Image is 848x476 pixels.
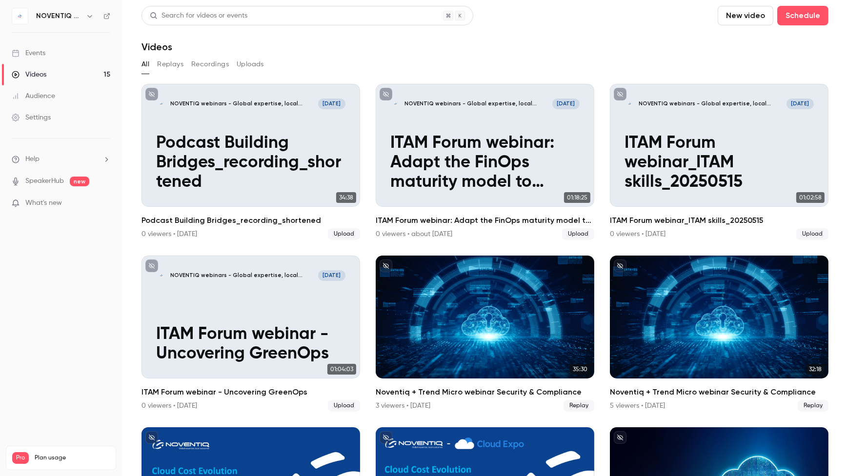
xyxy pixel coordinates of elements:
span: Replay [564,400,594,412]
button: New video [718,6,773,25]
p: NOVENTIQ webinars - Global expertise, local outcomes [170,100,318,107]
span: Upload [328,400,360,412]
div: 0 viewers • [DATE] [141,401,197,411]
section: Videos [141,6,828,470]
p: NOVENTIQ webinars - Global expertise, local outcomes [170,272,318,279]
img: NOVENTIQ webinars - Global expertise, local outcomes [12,8,28,24]
button: unpublished [380,431,392,444]
li: Noventiq + Trend Micro webinar Security & Compliance [376,256,594,412]
span: Plan usage [35,454,110,462]
span: 34:38 [336,192,356,203]
a: ITAM Forum webinar_ITAM skills_20250515NOVENTIQ webinars - Global expertise, local outcomes[DATE]... [610,84,828,240]
h2: Noventiq + Trend Micro webinar Security & Compliance [376,386,594,398]
span: Pro [12,452,29,464]
p: ITAM Forum webinar: Adapt the FinOps maturity model to supercharge your ITAM strategy & operations [390,134,580,193]
span: What's new [25,198,62,208]
button: All [141,57,149,72]
span: 01:04:03 [327,364,356,375]
button: Uploads [237,57,264,72]
a: ITAM Forum webinar - Uncovering GreenOpsNOVENTIQ webinars - Global expertise, local outcomes[DATE... [141,256,360,412]
a: ITAM Forum webinar: Adapt the FinOps maturity model to supercharge your ITAM strategy & operation... [376,84,594,240]
div: 0 viewers • [DATE] [141,229,197,239]
span: 01:02:58 [796,192,825,203]
p: NOVENTIQ webinars - Global expertise, local outcomes [639,100,787,107]
h2: Podcast Building Bridges_recording_shortened [141,215,360,226]
div: 0 viewers • about [DATE] [376,229,452,239]
button: unpublished [614,88,626,100]
button: unpublished [614,259,626,272]
div: 3 viewers • [DATE] [376,401,430,411]
span: 32:18 [806,364,825,375]
span: Replay [798,400,828,412]
h1: Videos [141,41,172,53]
span: [DATE] [552,99,580,109]
button: unpublished [380,259,392,272]
a: Podcast Building Bridges_recording_shortenedNOVENTIQ webinars - Global expertise, local outcomes[... [141,84,360,240]
button: Replays [157,57,183,72]
p: ITAM Forum webinar_ITAM skills_20250515 [625,134,814,193]
li: ITAM Forum webinar: Adapt the FinOps maturity model to supercharge your ITAM strategy & operations [376,84,594,240]
a: SpeakerHub [25,176,64,186]
h2: ITAM Forum webinar_ITAM skills_20250515 [610,215,828,226]
img: ITAM Forum webinar: Adapt the FinOps maturity model to supercharge your ITAM strategy & operations [390,99,401,109]
a: 35:30Noventiq + Trend Micro webinar Security & Compliance3 viewers • [DATE]Replay [376,256,594,412]
button: unpublished [380,88,392,100]
div: Videos [12,70,46,79]
li: Podcast Building Bridges_recording_shortened [141,84,360,240]
button: unpublished [145,431,158,444]
span: 01:18:25 [564,192,590,203]
li: ITAM Forum webinar - Uncovering GreenOps [141,256,360,412]
span: 35:30 [570,364,590,375]
span: Upload [796,228,828,240]
h2: Noventiq + Trend Micro webinar Security & Compliance [610,386,828,398]
span: [DATE] [318,99,345,109]
span: [DATE] [787,99,814,109]
div: 0 viewers • [DATE] [610,229,666,239]
img: Podcast Building Bridges_recording_shortened [156,99,167,109]
a: 32:18Noventiq + Trend Micro webinar Security & Compliance5 viewers • [DATE]Replay [610,256,828,412]
iframe: Noticeable Trigger [99,199,110,208]
div: Settings [12,113,51,122]
span: [DATE] [318,270,345,281]
img: ITAM Forum webinar_ITAM skills_20250515 [625,99,635,109]
li: help-dropdown-opener [12,154,110,164]
h2: ITAM Forum webinar - Uncovering GreenOps [141,386,360,398]
p: Podcast Building Bridges_recording_shortened [156,134,345,193]
li: Noventiq + Trend Micro webinar Security & Compliance [610,256,828,412]
span: Help [25,154,40,164]
img: ITAM Forum webinar - Uncovering GreenOps [156,270,167,281]
button: unpublished [145,259,158,272]
span: Upload [562,228,594,240]
div: Audience [12,91,55,101]
button: Recordings [191,57,229,72]
div: Search for videos or events [150,11,247,21]
span: new [70,177,89,186]
button: unpublished [145,88,158,100]
li: ITAM Forum webinar_ITAM skills_20250515 [610,84,828,240]
button: Schedule [777,6,828,25]
button: unpublished [614,431,626,444]
h2: ITAM Forum webinar: Adapt the FinOps maturity model to supercharge your ITAM strategy & operations [376,215,594,226]
div: Events [12,48,45,58]
div: 5 viewers • [DATE] [610,401,665,411]
span: Upload [328,228,360,240]
h6: NOVENTIQ webinars - Global expertise, local outcomes [36,11,82,21]
p: NOVENTIQ webinars - Global expertise, local outcomes [404,100,552,107]
p: ITAM Forum webinar - Uncovering GreenOps [156,325,345,364]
